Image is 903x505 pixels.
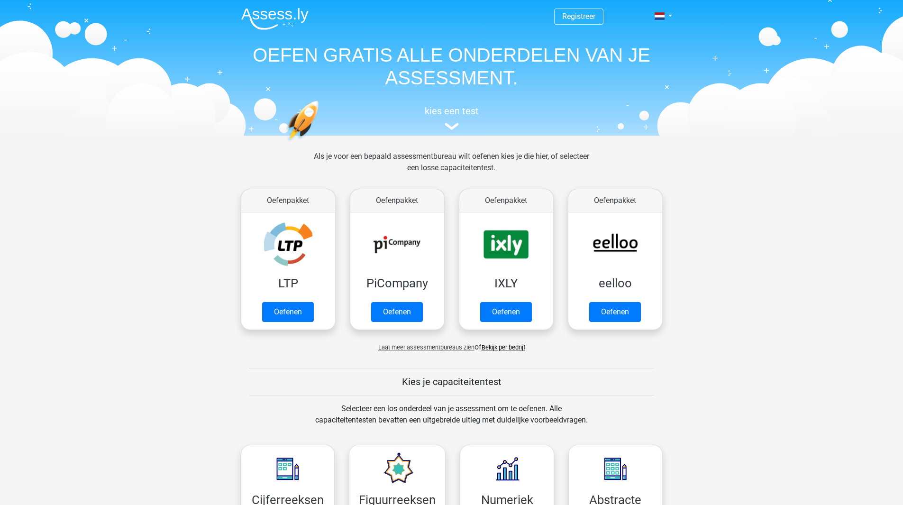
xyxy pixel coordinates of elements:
h5: kies een test [234,105,670,117]
h1: OEFEN GRATIS ALLE ONDERDELEN VAN JE ASSESSMENT. [234,44,670,89]
a: Bekijk per bedrijf [482,344,525,351]
a: Oefenen [371,302,423,322]
img: Assessly [241,8,309,30]
img: oefenen [286,101,356,186]
div: of [234,334,670,353]
a: Oefenen [589,302,641,322]
span: Laat meer assessmentbureaus zien [378,344,474,351]
a: Registreer [562,12,595,21]
a: kies een test [234,105,670,130]
h5: Kies je capaciteitentest [249,376,654,387]
div: Selecteer een los onderdeel van je assessment om te oefenen. Alle capaciteitentesten bevatten een... [306,403,597,437]
a: Oefenen [262,302,314,322]
img: assessment [445,123,459,130]
a: Oefenen [480,302,532,322]
div: Als je voor een bepaald assessmentbureau wilt oefenen kies je die hier, of selecteer een losse ca... [306,151,597,185]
